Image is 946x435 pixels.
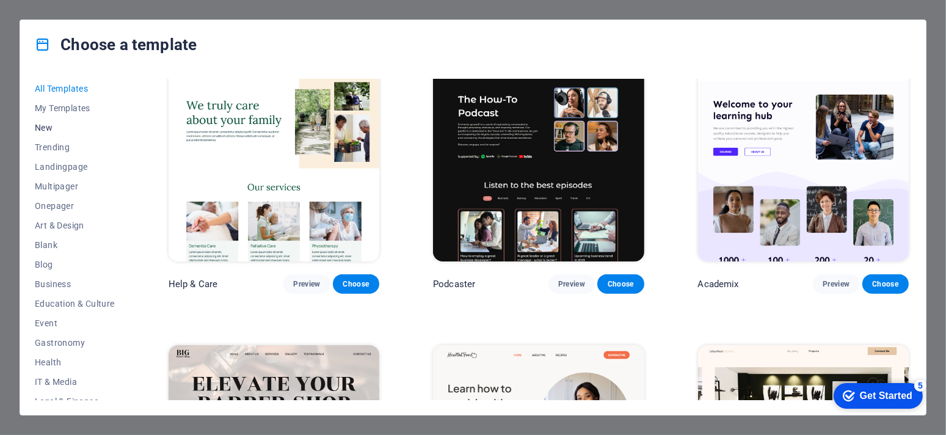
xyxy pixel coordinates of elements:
span: Preview [823,279,850,289]
div: 5 [90,2,103,15]
button: Health [35,353,115,372]
button: Choose [862,274,909,294]
button: Choose [333,274,379,294]
span: Business [35,279,115,289]
button: Landingpage [35,157,115,177]
button: Preview [283,274,330,294]
span: Choose [872,279,899,289]
button: Art & Design [35,216,115,235]
span: Gastronomy [35,338,115,348]
button: IT & Media [35,372,115,392]
button: New [35,118,115,137]
button: Choose [597,274,644,294]
img: Academix [698,67,909,261]
button: Trending [35,137,115,157]
span: IT & Media [35,377,115,387]
span: Health [35,357,115,367]
button: Preview [548,274,595,294]
span: Education & Culture [35,299,115,309]
div: Get Started 5 items remaining, 0% complete [10,6,99,32]
span: Preview [293,279,320,289]
button: Event [35,313,115,333]
p: Help & Care [169,278,218,290]
button: Multipager [35,177,115,196]
button: My Templates [35,98,115,118]
button: Gastronomy [35,333,115,353]
button: Blank [35,235,115,255]
span: Blank [35,240,115,250]
span: Legal & Finance [35,397,115,406]
button: All Templates [35,79,115,98]
span: All Templates [35,84,115,93]
span: Art & Design [35,221,115,230]
span: Onepager [35,201,115,211]
span: Blog [35,260,115,269]
button: Blog [35,255,115,274]
p: Academix [698,278,739,290]
span: Landingpage [35,162,115,172]
span: Multipager [35,181,115,191]
button: Business [35,274,115,294]
span: My Templates [35,103,115,113]
span: Preview [558,279,585,289]
button: Preview [813,274,859,294]
span: Trending [35,142,115,152]
p: Podcaster [433,278,475,290]
img: Help & Care [169,67,379,261]
span: New [35,123,115,133]
button: Onepager [35,196,115,216]
h4: Choose a template [35,35,197,54]
button: Education & Culture [35,294,115,313]
div: Get Started [36,13,89,24]
img: Podcaster [433,67,644,261]
span: Choose [607,279,634,289]
span: Event [35,318,115,328]
button: Legal & Finance [35,392,115,411]
span: Choose [343,279,369,289]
